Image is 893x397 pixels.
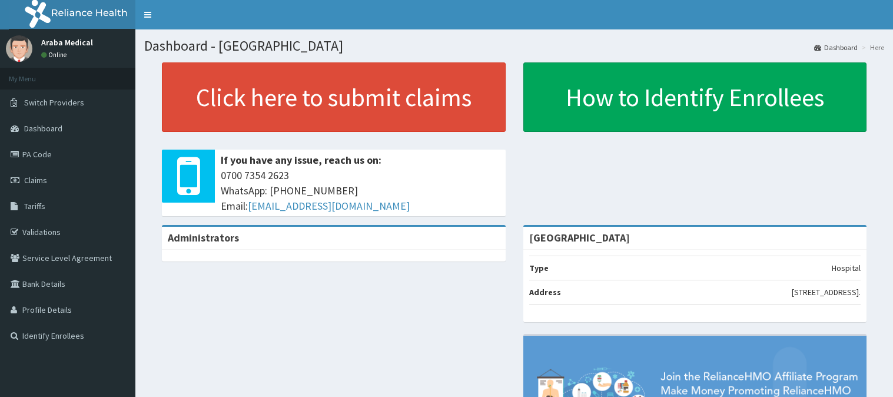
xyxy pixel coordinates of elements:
strong: [GEOGRAPHIC_DATA] [529,231,630,244]
b: Address [529,287,561,297]
a: Online [41,51,69,59]
a: Dashboard [814,42,858,52]
span: Dashboard [24,123,62,134]
p: [STREET_ADDRESS]. [792,286,861,298]
p: Araba Medical [41,38,93,47]
li: Here [859,42,884,52]
span: Tariffs [24,201,45,211]
b: Administrators [168,231,239,244]
a: Click here to submit claims [162,62,506,132]
p: Hospital [832,262,861,274]
span: Switch Providers [24,97,84,108]
b: If you have any issue, reach us on: [221,153,381,167]
span: Claims [24,175,47,186]
b: Type [529,263,549,273]
span: 0700 7354 2623 WhatsApp: [PHONE_NUMBER] Email: [221,168,500,213]
a: How to Identify Enrollees [523,62,867,132]
img: User Image [6,35,32,62]
a: [EMAIL_ADDRESS][DOMAIN_NAME] [248,199,410,213]
h1: Dashboard - [GEOGRAPHIC_DATA] [144,38,884,54]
